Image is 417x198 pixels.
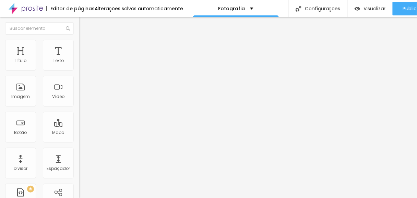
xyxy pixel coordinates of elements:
div: Imagem [11,94,30,99]
input: Buscar elemento [5,22,74,35]
div: Mapa [52,130,64,135]
div: Botão [14,130,27,135]
img: Icone [66,26,70,30]
div: Espaçador [47,166,70,171]
div: Título [15,58,26,63]
p: Fotografia [218,6,245,11]
div: Alterações salvas automaticamente [95,6,183,11]
button: Visualizar [348,2,393,15]
img: view-1.svg [355,6,360,12]
div: Vídeo [52,94,64,99]
div: Divisor [14,166,27,171]
span: Visualizar [364,6,386,11]
div: Editor de páginas [46,6,95,11]
img: Icone [296,6,301,12]
div: Texto [53,58,64,63]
